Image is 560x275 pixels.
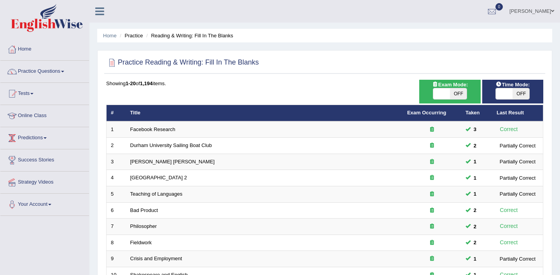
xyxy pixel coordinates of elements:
[497,174,539,182] div: Partially Correct
[130,191,182,197] a: Teaching of Languages
[130,256,182,261] a: Crisis and Employment
[0,61,89,80] a: Practice Questions
[407,223,457,230] div: Exam occurring question
[106,80,543,87] div: Showing of items.
[107,138,126,154] td: 2
[450,88,467,99] span: OFF
[497,222,521,231] div: Correct
[419,80,480,103] div: Show exams occurring in exams
[0,149,89,169] a: Success Stories
[0,39,89,58] a: Home
[118,32,143,39] li: Practice
[471,142,479,150] span: You can still take this question
[407,126,457,133] div: Exam occurring question
[407,255,457,263] div: Exam occurring question
[107,186,126,203] td: 5
[130,175,187,180] a: [GEOGRAPHIC_DATA] 2
[107,121,126,138] td: 1
[407,110,446,116] a: Exam Occurring
[130,126,175,132] a: Facebook Research
[407,158,457,166] div: Exam occurring question
[130,207,158,213] a: Bad Product
[107,202,126,219] td: 6
[471,206,479,214] span: You can still take this question
[0,194,89,213] a: Your Account
[471,125,479,133] span: You can still take this question
[497,142,539,150] div: Partially Correct
[471,190,479,198] span: You can still take this question
[471,158,479,166] span: You can still take this question
[107,170,126,186] td: 4
[407,239,457,247] div: Exam occurring question
[497,125,521,134] div: Correct
[497,255,539,263] div: Partially Correct
[130,142,212,148] a: Durham University Sailing Boat Club
[0,105,89,124] a: Online Class
[130,240,152,245] a: Fieldwork
[130,223,157,229] a: Philosopher
[407,142,457,149] div: Exam occurring question
[471,222,479,231] span: You can still take this question
[0,83,89,102] a: Tests
[130,159,215,165] a: [PERSON_NAME] [PERSON_NAME]
[471,238,479,247] span: You can still take this question
[497,190,539,198] div: Partially Correct
[471,174,479,182] span: You can still take this question
[0,127,89,147] a: Predictions
[103,33,117,39] a: Home
[497,238,521,247] div: Correct
[492,105,543,121] th: Last Result
[107,105,126,121] th: #
[497,206,521,215] div: Correct
[106,57,259,68] h2: Practice Reading & Writing: Fill In The Blanks
[126,81,136,86] b: 1-20
[471,255,479,263] span: You can still take this question
[513,88,529,99] span: OFF
[407,174,457,182] div: Exam occurring question
[107,154,126,170] td: 3
[492,81,533,89] span: Time Mode:
[461,105,492,121] th: Taken
[126,105,403,121] th: Title
[407,207,457,214] div: Exam occurring question
[107,251,126,267] td: 9
[407,191,457,198] div: Exam occurring question
[495,3,503,11] span: 0
[497,158,539,166] div: Partially Correct
[140,81,153,86] b: 1,194
[144,32,233,39] li: Reading & Writing: Fill In The Blanks
[107,219,126,235] td: 7
[0,172,89,191] a: Strategy Videos
[107,235,126,251] td: 8
[429,81,471,89] span: Exam Mode:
